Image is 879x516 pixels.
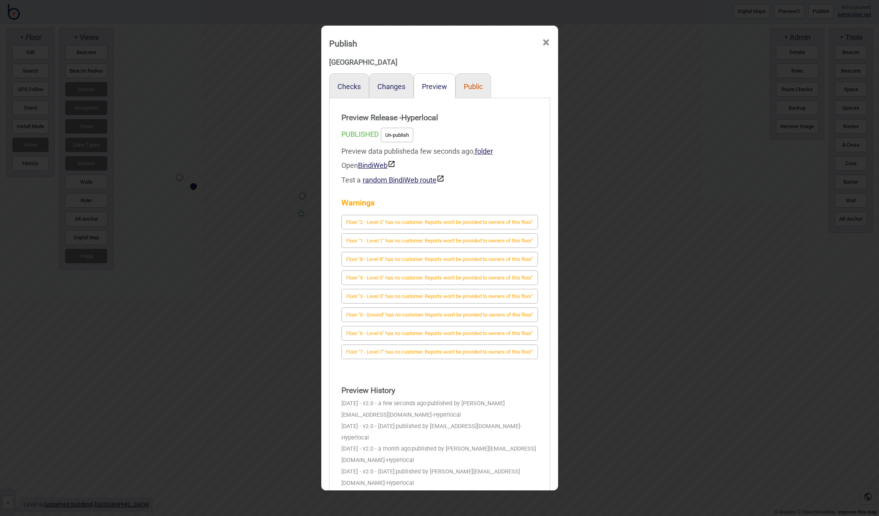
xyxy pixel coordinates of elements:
div: [DATE] - v2.0 - [DATE]: [341,489,538,512]
span: - Hyperlocal [385,480,414,486]
button: Floor "0 - Ground" has no customer. Reports won't be provided to owners of this floor" [341,307,538,322]
div: Publish [329,35,357,52]
button: Changes [377,82,405,91]
div: [DATE] - v2.0 - [DATE]: [341,421,538,444]
div: [DATE] - v2.0 - [DATE]: [341,466,538,489]
a: Floor "5 - Level 5" has no customer. Reports won't be provided to owners of this floor" [341,273,538,281]
a: Floor "1 - Level 1" has no customer. Reports won't be provided to owners of this floor" [341,236,538,244]
strong: Warnings [341,195,538,211]
div: [DATE] - v2.0 - a few seconds ago: [341,398,538,421]
span: × [542,30,550,56]
button: Floor "3 - Level 3" has no customer. Reports won't be provided to owners of this floor" [341,289,538,304]
img: preview [388,160,395,168]
button: Floor "5 - Level 5" has no customer. Reports won't be provided to owners of this floor" [341,270,538,285]
img: preview [437,175,444,183]
strong: Preview History [341,383,538,399]
button: Public [464,82,483,91]
strong: Preview Release - Hyperlocal [341,110,538,126]
button: Floor "8 - Level 8" has no customer. Reports won't be provided to owners of this floor" [341,252,538,266]
a: Floor "3 - Level 3" has no customer. Reports won't be provided to owners of this floor" [341,291,538,300]
a: Floor "6 - Level 6" has no customer. Reports won't be provided to owners of this floor" [341,328,538,337]
span: published by [PERSON_NAME][EMAIL_ADDRESS][DOMAIN_NAME] [341,468,520,486]
a: BindiWeb [358,161,395,170]
a: folder [475,147,493,155]
button: Un-publish [381,128,413,142]
a: Floor "2 - Level 2" has no customer. Reports won't be provided to owners of this floor" [341,217,538,225]
span: - Hyperlocal [385,457,414,464]
span: published by [EMAIL_ADDRESS][DOMAIN_NAME] [396,423,520,430]
button: Floor "6 - Level 6" has no customer. Reports won't be provided to owners of this floor" [341,326,538,341]
a: Floor "8 - Level 8" has no customer. Reports won't be provided to owners of this floor" [341,254,538,263]
span: , [473,147,493,155]
span: - Hyperlocal [432,412,461,418]
a: Floor "0 - Ground" has no customer. Reports won't be provided to owners of this floor" [341,310,538,318]
a: Floor "7 - Level 7" has no customer. Reports won't be provided to owners of this floor" [341,347,538,355]
div: [GEOGRAPHIC_DATA] [329,55,550,69]
button: Floor "7 - Level 7" has no customer. Reports won't be provided to owners of this floor" [341,345,538,359]
button: random BindiWeb route [363,175,444,184]
div: Preview data published a few seconds ago [341,144,538,187]
button: Floor "1 - Level 1" has no customer. Reports won't be provided to owners of this floor" [341,233,538,248]
div: Test a [341,173,538,187]
div: Open [341,158,538,173]
button: Floor "2 - Level 2" has no customer. Reports won't be provided to owners of this floor" [341,215,538,229]
button: Preview [422,82,447,91]
span: - Hyperlocal [341,423,522,441]
span: published by [PERSON_NAME][EMAIL_ADDRESS][DOMAIN_NAME] [341,445,536,464]
span: PUBLISHED [341,130,379,138]
button: Checks [337,82,361,91]
div: [DATE] - v2.0 - a month ago: [341,443,538,466]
